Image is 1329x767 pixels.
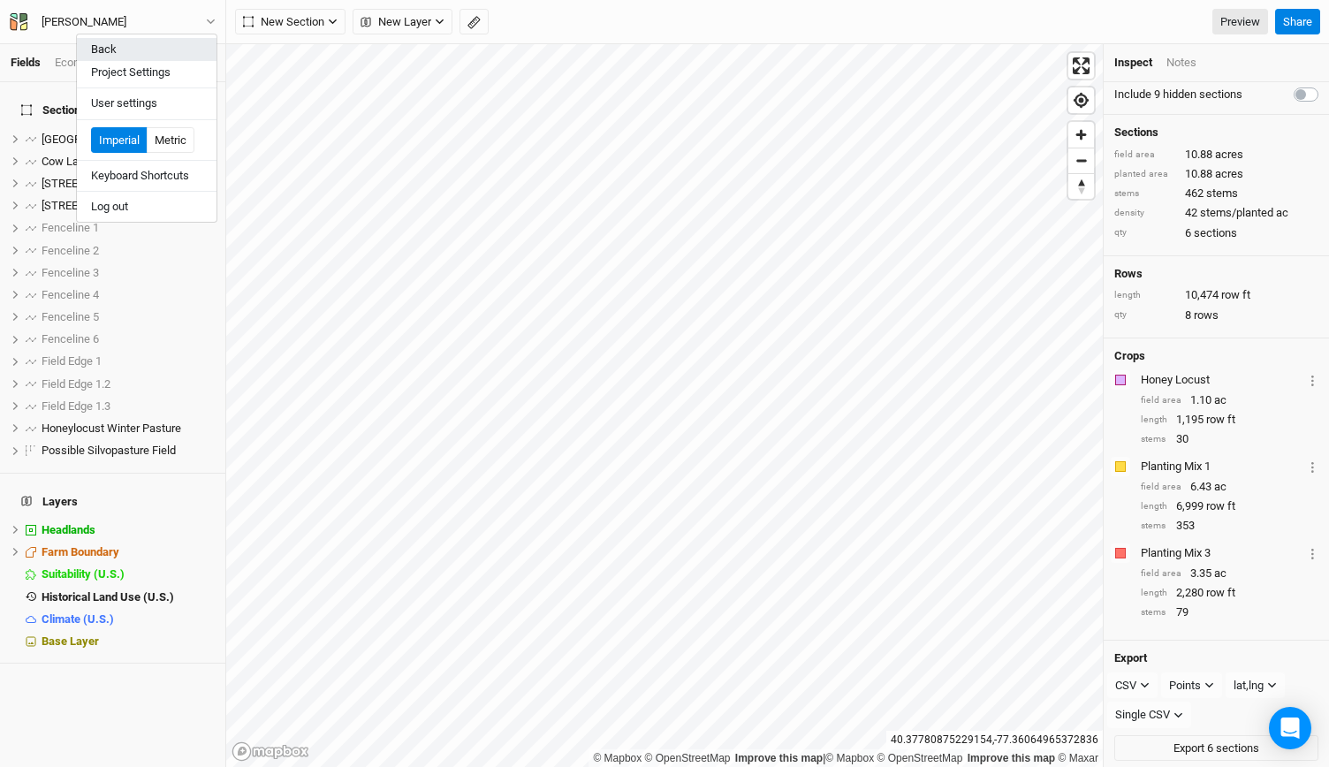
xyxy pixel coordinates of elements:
button: CSV [1107,672,1158,699]
div: 2,280 [1141,585,1318,601]
div: Honeylocust Winter Pasture [42,421,215,436]
div: 462 [1114,186,1318,201]
button: Crop Usage [1307,369,1318,390]
span: Historical Land Use (U.S.) [42,590,174,604]
span: Field Edge 1.3 [42,399,110,413]
span: [GEOGRAPHIC_DATA] [42,133,149,146]
button: Crop Usage [1307,456,1318,476]
div: Points [1169,677,1201,695]
div: Historical Land Use (U.S.) [42,590,215,604]
a: Preview [1212,9,1268,35]
span: row ft [1221,287,1250,303]
div: Field Edge 1.3 [42,399,215,414]
span: Find my location [1068,87,1094,113]
div: Inspect [1114,55,1152,71]
div: Climate (U.S.) [42,612,215,627]
span: Fenceline 6 [42,332,99,346]
button: Enter fullscreen [1068,53,1094,79]
a: OpenStreetMap [645,752,731,764]
span: Fenceline 5 [42,310,99,323]
canvas: Map [226,44,1103,767]
span: Sections [21,103,87,118]
div: 3.35 [1141,566,1318,581]
span: Suitability (U.S.) [42,567,125,581]
div: 79 [1141,604,1318,620]
span: Base Layer [42,634,99,648]
div: length [1141,500,1167,513]
h4: Layers [11,484,215,520]
span: ac [1214,479,1226,495]
div: Field Edge 1 [42,354,215,368]
span: Possible Silvopasture Field [42,444,176,457]
button: Share [1275,9,1320,35]
div: Fenceline 2 [42,244,215,258]
button: Back [77,38,216,61]
div: Fenceline 4 [42,288,215,302]
div: stems [1141,606,1167,619]
span: rows [1194,308,1219,323]
a: Fields [11,56,41,69]
span: Fenceline 1 [42,221,99,234]
h4: Rows [1114,267,1318,281]
div: 8 [1114,308,1318,323]
div: 40.37780875229154 , -77.36064965372836 [886,731,1103,749]
span: stems [1206,186,1238,201]
span: Cow Lane 2 [42,155,100,168]
button: Zoom out [1068,148,1094,173]
div: Headlands [42,523,215,537]
span: Field Edge 1 [42,354,102,368]
span: stems/planted ac [1200,205,1288,221]
button: Project Settings [77,61,216,84]
span: row ft [1206,412,1235,428]
h4: Export [1114,651,1318,665]
span: Climate (U.S.) [42,612,114,626]
button: lat,lng [1226,672,1285,699]
span: Field Edge 1.2 [42,377,110,391]
div: Cow Lane [42,133,215,147]
div: planted area [1114,168,1176,181]
button: Points [1161,672,1222,699]
div: length [1114,289,1176,302]
button: Export 6 sections [1114,735,1318,762]
div: stems [1114,187,1176,201]
div: CSV [1115,677,1136,695]
div: 42 [1114,205,1318,221]
div: [PERSON_NAME] [42,13,126,31]
span: Fenceline 2 [42,244,99,257]
button: New Section [235,9,346,35]
div: 30 [1141,431,1318,447]
div: qty [1114,226,1176,239]
button: Zoom in [1068,122,1094,148]
div: 10.88 [1114,166,1318,182]
div: qty [1114,308,1176,322]
div: field area [1114,148,1176,162]
div: lat,lng [1234,677,1264,695]
div: 1,195 [1141,412,1318,428]
span: [STREET_ADDRESS] [42,199,143,212]
div: field area [1141,394,1181,407]
div: Fenceline 6 [42,332,215,346]
span: acres [1215,147,1243,163]
span: Reset bearing to north [1068,174,1094,199]
div: Field Edge 1.2 [42,377,215,391]
span: Headlands [42,523,95,536]
div: Single CSV [1115,706,1170,724]
div: 6.43 [1141,479,1318,495]
div: Economics [55,55,110,71]
div: Planting Mix 3 [1141,545,1303,561]
button: [PERSON_NAME] [9,12,216,32]
span: Honeylocust Winter Pasture [42,421,181,435]
div: Open Intercom Messenger [1269,707,1311,749]
h4: Crops [1114,349,1145,363]
div: Cow Lane 4 [42,199,215,213]
div: field area [1141,567,1181,581]
div: length [1141,587,1167,600]
span: New Section [243,13,324,31]
a: Mapbox [825,752,874,764]
div: Possible Silvopasture Field [42,444,215,458]
button: Shortcut: M [459,9,489,35]
div: Fenceline 5 [42,310,215,324]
